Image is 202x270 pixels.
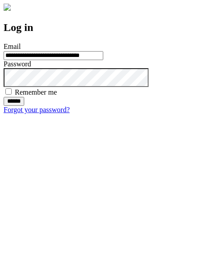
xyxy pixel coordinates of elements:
a: Forgot your password? [4,106,70,113]
label: Email [4,43,21,50]
label: Password [4,60,31,68]
img: logo-4e3dc11c47720685a147b03b5a06dd966a58ff35d612b21f08c02c0306f2b779.png [4,4,11,11]
h2: Log in [4,22,198,34]
label: Remember me [15,88,57,96]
